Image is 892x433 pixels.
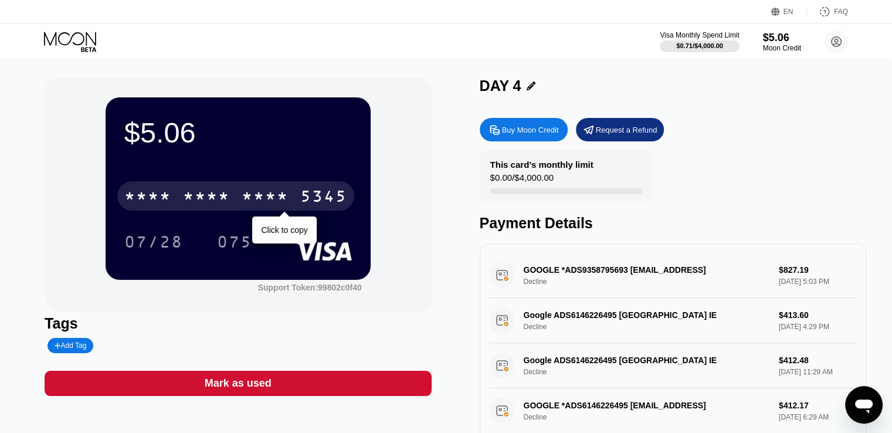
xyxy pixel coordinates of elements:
div: EN [771,6,807,18]
div: Request a Refund [596,125,657,135]
div: Support Token: 99802c0f40 [258,283,362,292]
div: Visa Monthly Spend Limit$0.71/$4,000.00 [660,31,739,52]
div: Add Tag [48,338,93,353]
iframe: Viestintäikkunan käynnistyspainike [845,386,883,424]
div: $0.00 / $4,000.00 [490,172,554,188]
div: 5345 [300,188,347,207]
div: Visa Monthly Spend Limit [660,31,739,39]
div: Tags [45,315,431,332]
div: Buy Moon Credit [480,118,568,141]
div: $0.71 / $4,000.00 [676,42,723,49]
div: 07/28 [124,234,183,253]
div: Mark as used [205,377,272,390]
div: Buy Moon Credit [502,125,559,135]
div: EN [784,8,793,16]
div: Support Token:99802c0f40 [258,283,362,292]
div: $5.06 [763,32,801,44]
div: FAQ [807,6,848,18]
div: Request a Refund [576,118,664,141]
div: Click to copy [261,225,307,235]
div: This card’s monthly limit [490,160,593,170]
div: 075 [217,234,252,253]
div: Payment Details [480,215,866,232]
div: 075 [208,227,261,256]
div: FAQ [834,8,848,16]
div: $5.06 [124,116,352,149]
div: Add Tag [55,341,86,350]
div: Moon Credit [763,44,801,52]
div: $5.06Moon Credit [763,32,801,52]
div: Mark as used [45,371,431,396]
div: DAY 4 [480,77,521,94]
div: 07/28 [116,227,192,256]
